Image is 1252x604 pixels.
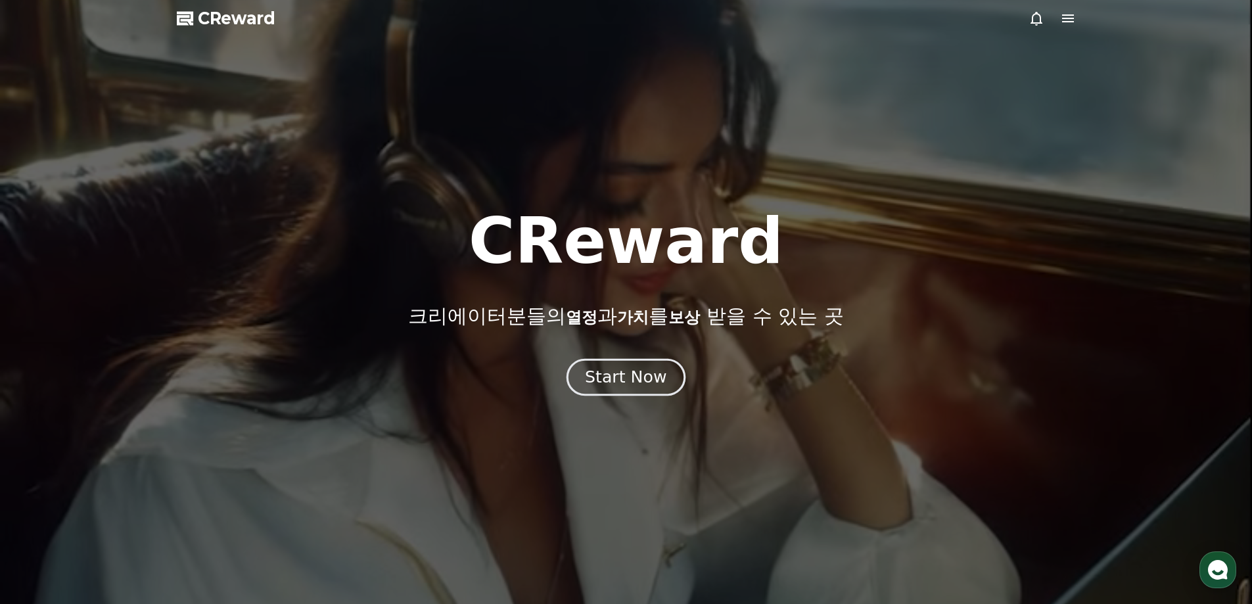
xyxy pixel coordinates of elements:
span: 열정 [566,308,597,327]
h1: CReward [469,210,783,273]
a: 설정 [170,417,252,450]
span: 홈 [41,436,49,447]
a: CReward [177,8,275,29]
div: Start Now [585,366,666,388]
span: 대화 [120,437,136,448]
span: CReward [198,8,275,29]
span: 보상 [668,308,700,327]
span: 가치 [617,308,649,327]
a: 대화 [87,417,170,450]
p: 크리에이터분들의 과 를 받을 수 있는 곳 [408,304,843,328]
a: Start Now [569,373,683,385]
a: 홈 [4,417,87,450]
span: 설정 [203,436,219,447]
button: Start Now [567,358,685,396]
